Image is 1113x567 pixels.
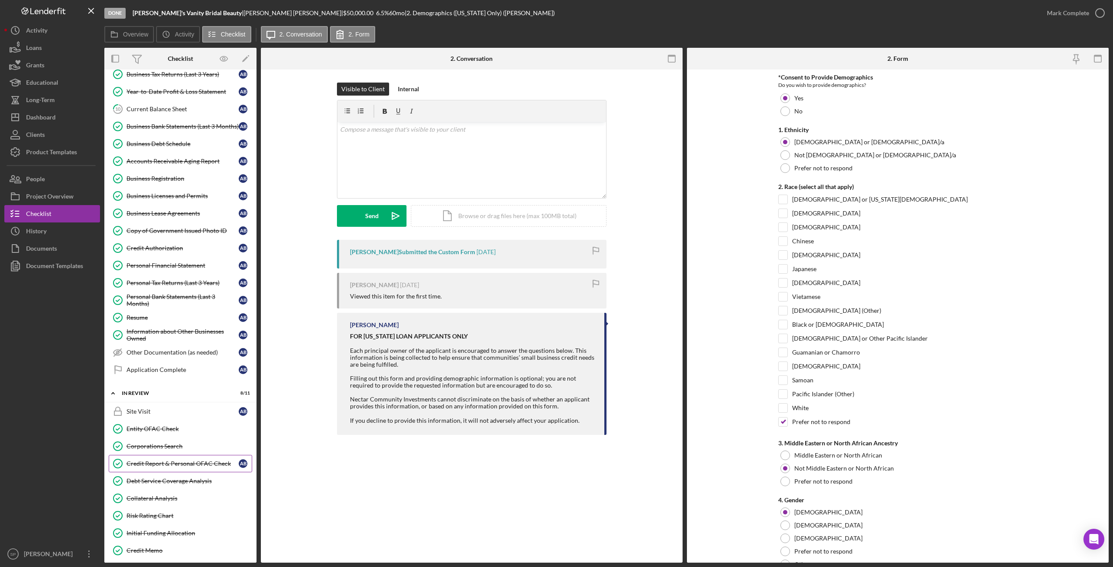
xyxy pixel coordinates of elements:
div: Long-Term [26,91,55,111]
div: Grants [26,56,44,76]
div: People [26,170,45,190]
div: Business Lease Agreements [127,210,239,217]
button: Project Overview [4,188,100,205]
a: Business Licenses and PermitsAB [109,187,252,205]
button: Visible to Client [337,83,389,96]
div: A B [239,459,247,468]
div: History [26,222,47,242]
div: A B [239,105,247,113]
div: [PERSON_NAME] [350,322,399,328]
label: Pacific Islander (Other) [792,390,854,398]
div: Business Registration [127,175,239,182]
label: [DEMOGRAPHIC_DATA] or [US_STATE][DEMOGRAPHIC_DATA] [792,195,968,204]
div: [PERSON_NAME] Submitted the Custom Form [350,249,475,255]
label: 2. Conversation [280,31,322,38]
div: | [133,10,243,17]
label: Prefer not to respond [794,548,853,555]
label: Chinese [792,237,814,245]
label: Not [DEMOGRAPHIC_DATA] or [DEMOGRAPHIC_DATA]/a [794,152,956,159]
div: A B [239,261,247,270]
a: Debt Service Coverage Analysis [109,472,252,490]
div: Other Documentation (as needed) [127,349,239,356]
label: Prefer not to respond [792,418,850,426]
div: $50,000.00 [343,10,376,17]
a: Activity [4,22,100,39]
button: Mark Complete [1038,4,1109,22]
label: Prefer not to respond [794,478,853,485]
div: Internal [398,83,419,96]
div: A B [239,313,247,322]
div: 2. Conversation [450,55,493,62]
a: Loans [4,39,100,56]
button: Overview [104,26,154,43]
a: Accounts Receivable Aging ReportAB [109,153,252,170]
label: Samoan [792,376,813,385]
button: History [4,222,100,240]
div: [PERSON_NAME] [22,545,78,565]
time: 2025-05-21 22:58 [477,249,496,255]
button: Documents [4,240,100,257]
div: Done [104,8,126,19]
div: Product Templates [26,143,77,163]
button: Dashboard [4,109,100,126]
div: Information about Other Businesses Owned [127,328,239,342]
time: 2025-05-21 22:56 [400,282,419,288]
label: [DEMOGRAPHIC_DATA] [794,509,863,516]
div: A B [239,157,247,166]
label: Middle Eastern or North African [794,452,882,459]
div: Resume [127,314,239,321]
div: A B [239,279,247,287]
div: If you decline to provide this information, it will not adversely affect your application. [350,417,596,424]
div: Send [365,205,379,227]
a: Risk Rating Chart [109,507,252,524]
div: 3. Middle Eastern or North African Ancestry [778,440,1017,447]
div: Copy of Government Issued Photo ID [127,227,239,234]
div: Debt Service Coverage Analysis [127,477,252,484]
a: Site VisitAB [109,403,252,420]
div: Accounts Receivable Aging Report [127,158,239,165]
div: Loans [26,39,42,59]
label: [DEMOGRAPHIC_DATA] [794,535,863,542]
div: Viewed this item for the first time. [350,293,442,300]
a: Business Bank Statements (Last 3 Months)AB [109,118,252,135]
div: Activity [26,22,47,41]
button: Product Templates [4,143,100,161]
a: Application CompleteAB [109,361,252,378]
div: Each principal owner of the applicant is encouraged to answer the questions below. This informati... [350,347,596,368]
button: Checklist [4,205,100,222]
label: [DEMOGRAPHIC_DATA] or [DEMOGRAPHIC_DATA]/a [794,139,944,146]
button: Educational [4,74,100,91]
a: Personal Financial StatementAB [109,257,252,274]
a: Credit Report & Personal OFAC CheckAB [109,455,252,472]
a: Business RegistrationAB [109,170,252,187]
a: ResumeAB [109,309,252,326]
a: Credit AuthorizationAB [109,239,252,257]
label: Not Middle Eastern or North African [794,465,894,472]
div: Personal Financial Statement [127,262,239,269]
div: Checklist [168,55,193,62]
div: In Review [122,391,228,396]
div: Mark Complete [1047,4,1089,22]
button: Grants [4,56,100,74]
div: A B [239,209,247,218]
strong: FOR [US_STATE] LOAN APPLICANTS ONLY [350,332,468,340]
div: Checklist [26,205,51,225]
div: Documents [26,240,57,259]
div: 8 / 11 [234,391,250,396]
a: Year-to-Date Profit & Loss StatementAB [109,83,252,100]
div: A B [239,192,247,200]
a: Corporations Search [109,438,252,455]
a: Personal Bank Statements (Last 3 Months)AB [109,292,252,309]
div: Business Tax Returns (Last 3 Years) [127,71,239,78]
label: Checklist [221,31,246,38]
label: [DEMOGRAPHIC_DATA] [792,223,860,232]
a: Business Lease AgreementsAB [109,205,252,222]
label: [DEMOGRAPHIC_DATA] (Other) [792,306,881,315]
label: [DEMOGRAPHIC_DATA] [792,362,860,371]
button: Long-Term [4,91,100,109]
